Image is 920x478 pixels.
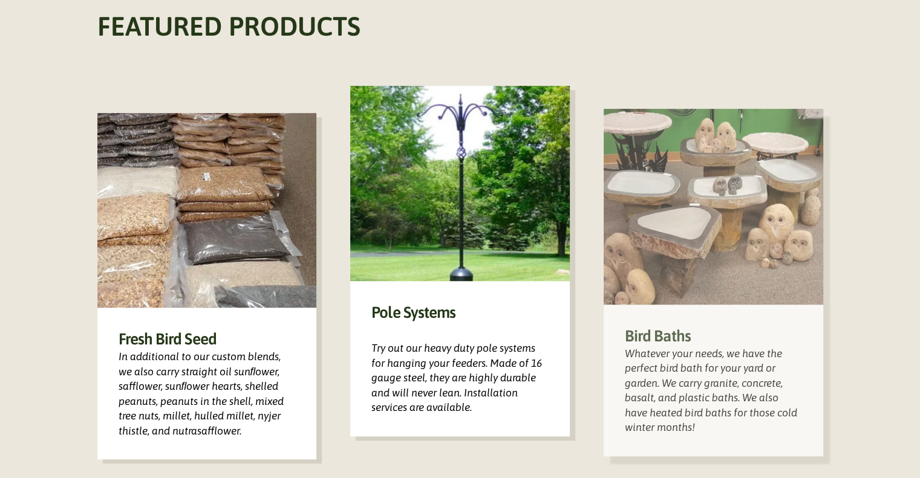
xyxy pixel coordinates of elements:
[350,86,570,282] img: flying friends
[625,326,802,346] h3: Bird Baths
[97,308,317,459] div: In additional to our custom blends, we also carry straight oil sunﬂower, safflower, sunﬂower hear...
[97,8,823,45] h2: Featured Products
[604,109,823,304] img: flying friends
[350,281,570,436] div: Try out our heavy duty pole systems for hanging your feeders. Made of 16 gauge steel, they are hi...
[97,113,317,308] img: A variety of fresh bird seed inventory
[371,302,549,323] h3: Pole Systems
[604,305,823,456] div: Whatever your needs, we have the perfect bird bath for your yard or garden. We carry granite, con...
[119,329,296,349] h3: Fresh Bird Seed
